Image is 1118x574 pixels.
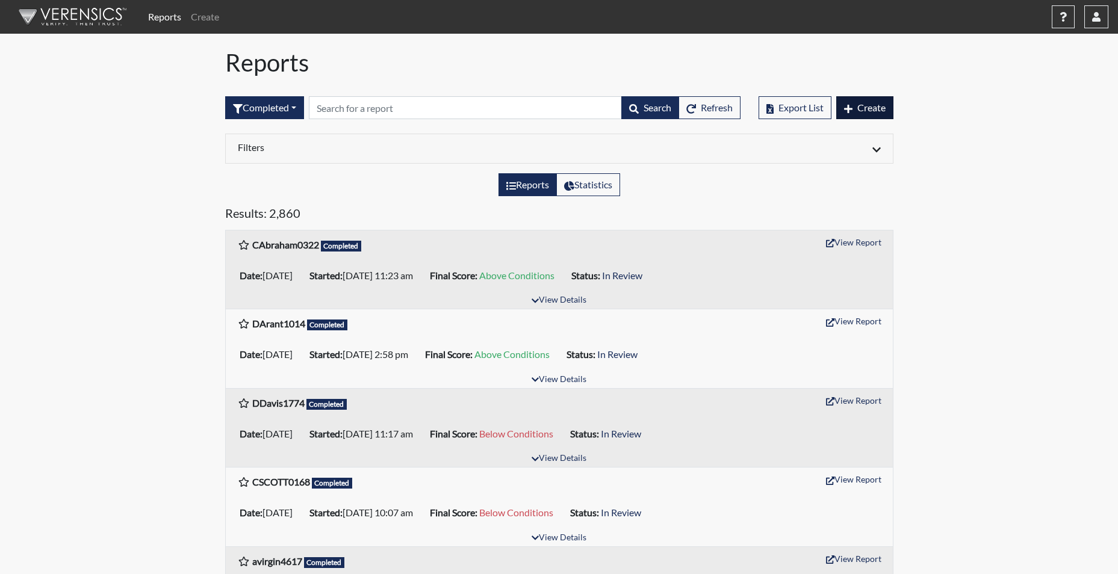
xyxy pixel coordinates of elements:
[304,557,345,568] span: Completed
[479,428,553,439] span: Below Conditions
[567,348,595,360] b: Status:
[225,206,893,225] h5: Results: 2,860
[309,507,343,518] b: Started:
[821,391,887,410] button: View Report
[479,507,553,518] span: Below Conditions
[306,399,347,410] span: Completed
[759,96,831,119] button: Export List
[235,345,305,364] li: [DATE]
[252,476,310,487] b: CSCOTT0168
[143,5,186,29] a: Reports
[425,348,473,360] b: Final Score:
[240,507,262,518] b: Date:
[252,318,305,329] b: DArant1014
[229,141,890,156] div: Click to expand/collapse filters
[252,397,305,409] b: DDavis1774
[526,451,592,467] button: View Details
[571,270,600,281] b: Status:
[570,428,599,439] b: Status:
[597,348,638,360] span: In Review
[821,470,887,489] button: View Report
[821,233,887,252] button: View Report
[430,507,477,518] b: Final Score:
[309,270,343,281] b: Started:
[430,428,477,439] b: Final Score:
[305,266,425,285] li: [DATE] 11:23 am
[644,102,671,113] span: Search
[479,270,554,281] span: Above Conditions
[305,503,425,522] li: [DATE] 10:07 am
[240,270,262,281] b: Date:
[526,292,592,309] button: View Details
[474,348,550,360] span: Above Conditions
[430,270,477,281] b: Final Score:
[526,530,592,546] button: View Details
[556,173,620,196] label: View statistics about completed interviews
[309,96,622,119] input: Search by Registration ID, Interview Number, or Investigation Name.
[238,141,550,153] h6: Filters
[225,48,893,77] h1: Reports
[778,102,824,113] span: Export List
[235,424,305,443] li: [DATE]
[621,96,679,119] button: Search
[526,372,592,388] button: View Details
[240,348,262,360] b: Date:
[821,312,887,330] button: View Report
[225,96,304,119] div: Filter by interview status
[836,96,893,119] button: Create
[240,428,262,439] b: Date:
[309,348,343,360] b: Started:
[305,345,420,364] li: [DATE] 2:58 pm
[601,428,641,439] span: In Review
[225,96,304,119] button: Completed
[235,266,305,285] li: [DATE]
[235,503,305,522] li: [DATE]
[679,96,741,119] button: Refresh
[601,507,641,518] span: In Review
[186,5,224,29] a: Create
[857,102,886,113] span: Create
[570,507,599,518] b: Status:
[312,478,353,489] span: Completed
[602,270,642,281] span: In Review
[305,424,425,443] li: [DATE] 11:17 am
[821,549,887,568] button: View Report
[309,428,343,439] b: Started:
[307,319,348,330] span: Completed
[701,102,733,113] span: Refresh
[252,239,319,250] b: CAbraham0322
[252,555,302,567] b: avirgin4617
[321,241,362,252] span: Completed
[498,173,557,196] label: View the list of reports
